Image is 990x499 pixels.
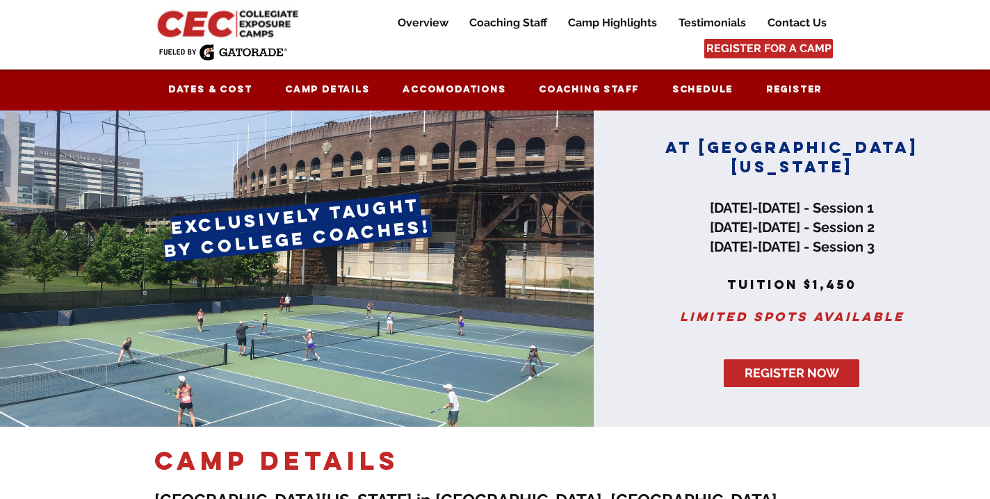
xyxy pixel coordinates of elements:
a: Coaching Staff [525,76,653,104]
a: Register [752,76,836,104]
a: Accomodations [389,76,519,104]
p: Contact Us [761,15,834,31]
span: Limited spots available [680,309,904,325]
span: REGISTER NOW [745,364,839,382]
span: [DATE]-[DATE] - Session 1 [DATE]-[DATE] - Session 2 [DATE]-[DATE] - Session 3 [710,199,875,255]
img: Fueled by Gatorade.png [159,44,287,60]
nav: Site [154,76,836,104]
span: Coaching Staff [539,83,639,95]
img: CEC Logo Primary_edited.jpg [154,7,305,39]
span: REGISTER FOR A CAMP [706,41,831,56]
a: Coaching Staff [459,15,557,31]
a: Contact Us [757,15,836,31]
span: Accomodations [403,83,505,95]
p: Camp Highlights [561,15,664,31]
a: REGISTER NOW [724,359,859,387]
a: Camp Details [271,76,383,104]
a: Schedule [658,76,747,104]
a: REGISTER FOR A CAMP [704,39,833,58]
span: exclusively taught by college coaches! [163,193,432,262]
p: Testimonials [672,15,753,31]
a: Overview [387,15,458,31]
a: Testimonials [668,15,756,31]
span: AT [GEOGRAPHIC_DATA][US_STATE] [665,138,918,177]
nav: Site [377,15,836,31]
span: Register [766,83,822,95]
p: Overview [391,15,455,31]
a: Camp Highlights [558,15,667,31]
span: Camp Details [285,83,370,95]
p: Coaching Staff [462,15,554,31]
span: Dates & Cost [168,83,252,95]
a: Dates & Cost [154,76,266,104]
span: camp DETAILS [154,445,399,477]
span: Schedule [672,83,733,95]
span: tuition $1,450 [727,277,857,293]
